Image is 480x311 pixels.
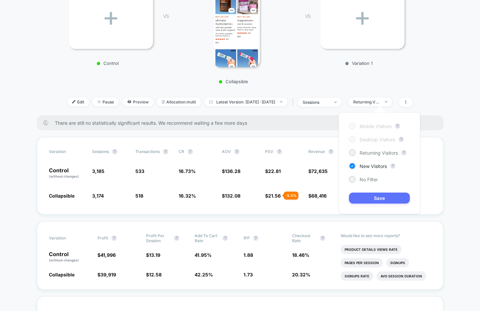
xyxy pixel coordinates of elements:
span: Profit Per Session [146,233,171,243]
button: ? [395,123,400,129]
button: ? [277,149,282,154]
button: ? [163,149,168,154]
span: 21.56 [268,193,281,199]
span: $ [222,193,240,199]
img: calendar [209,100,213,103]
span: There are still no statistically significant results. We recommend waiting a few more days [55,120,430,126]
span: Profit [97,235,108,240]
button: ? [320,235,325,241]
span: Mobile Visitors [360,123,392,129]
span: $ [97,272,116,277]
span: Checkout Rate [292,233,317,243]
span: 533 [135,168,144,174]
span: $ [265,193,281,199]
span: 3,174 [92,193,104,199]
span: 41,996 [100,252,116,258]
span: 518 [135,193,143,199]
button: ? [188,149,193,154]
span: Sessions [92,149,109,154]
span: 20.32 % [292,272,310,277]
span: $ [308,193,327,199]
button: ? [234,149,240,154]
span: $ [146,272,162,277]
p: Control [49,251,91,263]
button: ? [174,235,179,241]
span: Desktop Visitors [360,137,395,142]
span: PSV [265,149,273,154]
span: 132.08 [225,193,240,199]
img: end [334,101,337,103]
span: 22.81 [268,168,281,174]
img: end [385,101,387,102]
span: Variation [49,233,85,243]
img: end [97,100,101,103]
span: 18.46 % [292,252,309,258]
span: $ [308,168,328,174]
span: 12.58 [149,272,162,277]
div: sessions [303,100,329,105]
li: Signups Rate [341,271,373,281]
span: VS [305,13,310,19]
span: Collapsible [49,272,75,277]
span: $ [146,252,160,258]
span: Latest Version: [DATE] - [DATE] [204,97,287,106]
span: $ [222,168,240,174]
button: ? [328,149,334,154]
span: $ [97,252,116,258]
p: Control [49,168,85,179]
img: edit [72,100,76,103]
span: 1.88 [243,252,253,258]
span: VS [163,13,168,19]
span: 1.73 [243,272,253,277]
p: Variation 1 [317,61,401,66]
button: ? [223,235,228,241]
span: Preview [122,97,154,106]
div: - 5.5 % [284,192,298,200]
span: Allocation: multi [157,97,201,106]
span: Add To Cart Rate [195,233,219,243]
button: ? [390,163,396,169]
button: ? [111,235,117,241]
span: Variation [49,149,85,154]
li: Pages Per Session [341,258,383,267]
span: Edit [67,97,89,106]
button: ? [401,150,406,155]
span: CR [179,149,184,154]
li: Avg Session Duration [377,271,426,281]
span: No Filter [360,177,378,182]
button: ? [399,137,404,142]
span: Pause [92,97,119,106]
p: Would like to see more reports? [341,233,431,238]
span: 42.25 % [195,272,213,277]
button: ? [253,235,258,241]
img: rebalance [162,100,165,104]
span: $ [265,168,281,174]
span: New Visitors [360,163,387,169]
span: Transactions [135,149,160,154]
span: 68,416 [311,193,327,199]
span: 136.28 [225,168,240,174]
span: Revenue [308,149,325,154]
li: Signups [386,258,409,267]
li: Product Details Views Rate [341,245,401,254]
span: 41.95 % [195,252,212,258]
span: Returning Visitors [360,150,398,156]
div: Returning Visitors [353,99,380,104]
p: Collapsible [175,79,292,84]
span: 16.32 % [179,193,196,199]
span: 16.73 % [179,168,196,174]
span: 13.19 [149,252,160,258]
span: Collapsible [49,193,75,199]
span: 39,919 [100,272,116,277]
button: Save [349,193,410,204]
button: ? [112,149,117,154]
span: | [291,97,298,107]
span: (without changes) [49,258,79,262]
span: AOV [222,149,231,154]
img: end [280,101,282,102]
span: 3,185 [92,168,104,174]
span: (without changes) [49,174,79,178]
span: 72,635 [311,168,328,174]
span: IPP [243,235,250,240]
p: Control [66,61,150,66]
